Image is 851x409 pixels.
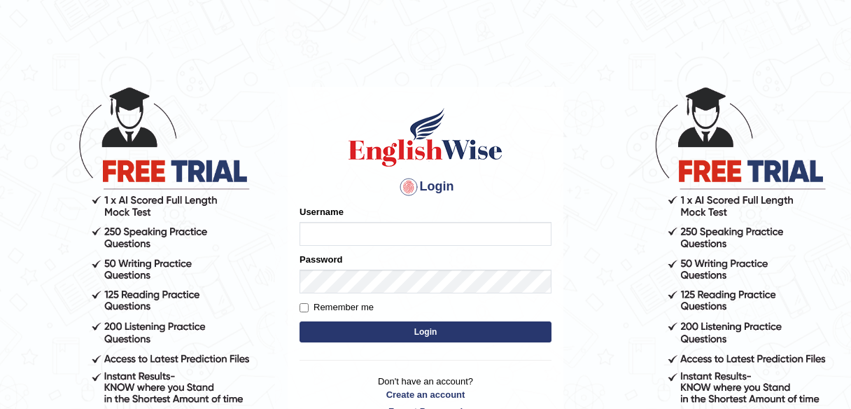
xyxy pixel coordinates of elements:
[300,303,309,312] input: Remember me
[300,300,374,314] label: Remember me
[300,176,551,198] h4: Login
[300,388,551,401] a: Create an account
[346,106,505,169] img: Logo of English Wise sign in for intelligent practice with AI
[300,205,344,219] label: Username
[300,253,342,266] label: Password
[300,321,551,342] button: Login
